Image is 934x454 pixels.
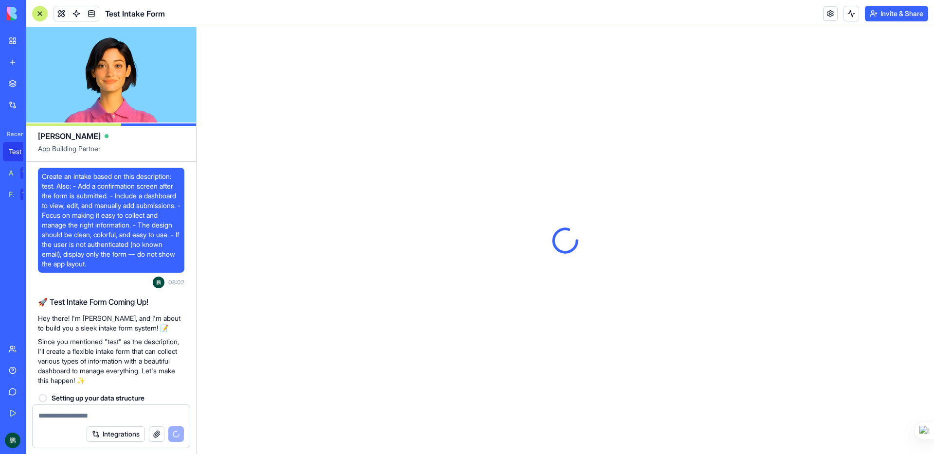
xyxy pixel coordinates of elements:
[7,7,67,20] img: logo
[38,144,184,161] span: App Building Partner
[38,337,184,385] p: Since you mentioned "test" as the description, I'll create a flexible intake form that can collec...
[5,433,20,448] img: ACg8ocLjXWUnVpaeGKTfvUR-HdIRNqt1kEwhLD0BnZPGRIdH0xxj4g=s96-c
[3,163,42,183] a: AI Logo GeneratorTRY
[87,426,145,442] button: Integrations
[3,185,42,204] a: Feedback FormTRY
[3,130,23,138] span: Recent
[20,167,36,179] div: TRY
[38,314,184,333] p: Hey there! I'm [PERSON_NAME], and I'm about to build you a sleek intake form system! 📝
[168,279,184,286] span: 08:02
[42,172,180,269] span: Create an intake based on this description: test. Also: - Add a confirmation screen after the for...
[9,168,14,178] div: AI Logo Generator
[105,8,165,19] span: Test Intake Form
[153,277,164,288] img: ACg8ocLjXWUnVpaeGKTfvUR-HdIRNqt1kEwhLD0BnZPGRIdH0xxj4g=s96-c
[9,147,36,157] div: Test Intake Form
[38,296,184,308] h2: 🚀 Test Intake Form Coming Up!
[52,393,144,403] span: Setting up your data structure
[3,142,42,161] a: Test Intake Form
[9,190,14,199] div: Feedback Form
[38,130,101,142] span: [PERSON_NAME]
[20,189,36,200] div: TRY
[865,6,928,21] button: Invite & Share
